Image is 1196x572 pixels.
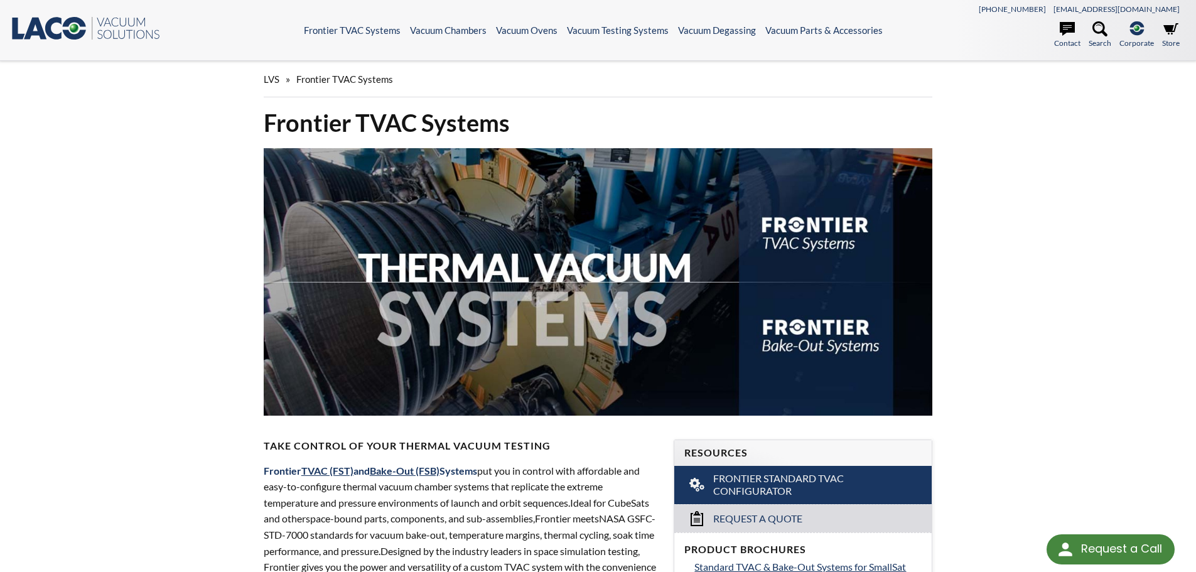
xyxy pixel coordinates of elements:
a: Vacuum Ovens [496,24,558,36]
h4: Resources [684,446,922,460]
a: Vacuum Chambers [410,24,487,36]
a: Vacuum Testing Systems [567,24,669,36]
div: Request a Call [1047,534,1175,564]
div: » [264,62,933,97]
h4: Product Brochures [684,543,922,556]
span: Frontier and Systems [264,465,477,477]
span: Corporate [1119,37,1154,49]
img: Thermal Vacuum Systems header [264,148,933,416]
a: Store [1162,21,1180,49]
span: Request a Quote [713,512,802,526]
h4: Take Control of Your Thermal Vacuum Testing [264,440,659,453]
span: Frontier TVAC Systems [296,73,393,85]
a: Frontier Standard TVAC Configurator [674,466,932,505]
a: Vacuum Parts & Accessories [765,24,883,36]
a: Search [1089,21,1111,49]
a: [PHONE_NUMBER] [979,4,1046,14]
img: round button [1055,539,1075,559]
span: space-bound parts, components, and sub-assemblies, [306,512,535,524]
span: xtreme temperature and pressure environments of launch and orbit sequences. eal for CubeSats and ... [264,480,649,524]
a: TVAC (FST) [301,465,353,477]
h1: Frontier TVAC Systems [264,107,933,138]
span: LVS [264,73,279,85]
a: Request a Quote [674,504,932,532]
span: Id [570,497,579,509]
a: Vacuum Degassing [678,24,756,36]
div: Request a Call [1081,534,1162,563]
a: Contact [1054,21,1080,49]
span: Frontier Standard TVAC Configurator [713,472,895,499]
span: NASA GSFC-STD-7000 standards for vacuum bake-out, temperature margins, thermal cycling, soak time... [264,512,655,556]
a: Frontier TVAC Systems [304,24,401,36]
a: Bake-Out (FSB) [370,465,439,477]
a: [EMAIL_ADDRESS][DOMAIN_NAME] [1053,4,1180,14]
